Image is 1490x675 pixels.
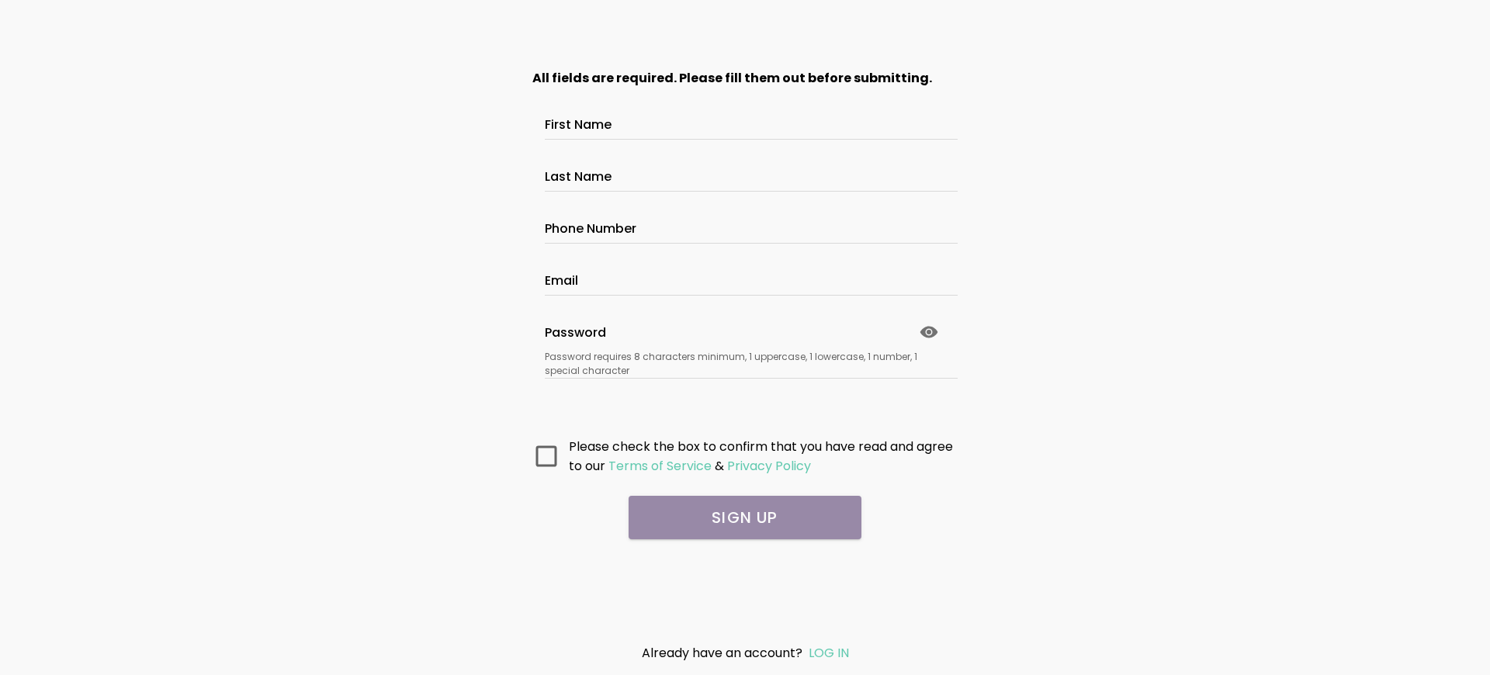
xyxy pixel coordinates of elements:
[565,433,962,479] ion-col: Please check the box to confirm that you have read and agree to our &
[532,69,932,87] strong: All fields are required. Please fill them out before submitting.
[545,350,945,378] ion-text: Password requires 8 characters minimum, 1 uppercase, 1 lowercase, 1 number, 1 special character
[563,643,927,663] div: Already have an account?
[727,457,811,475] ion-text: Privacy Policy
[809,644,849,662] a: LOG IN
[608,457,712,475] ion-text: Terms of Service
